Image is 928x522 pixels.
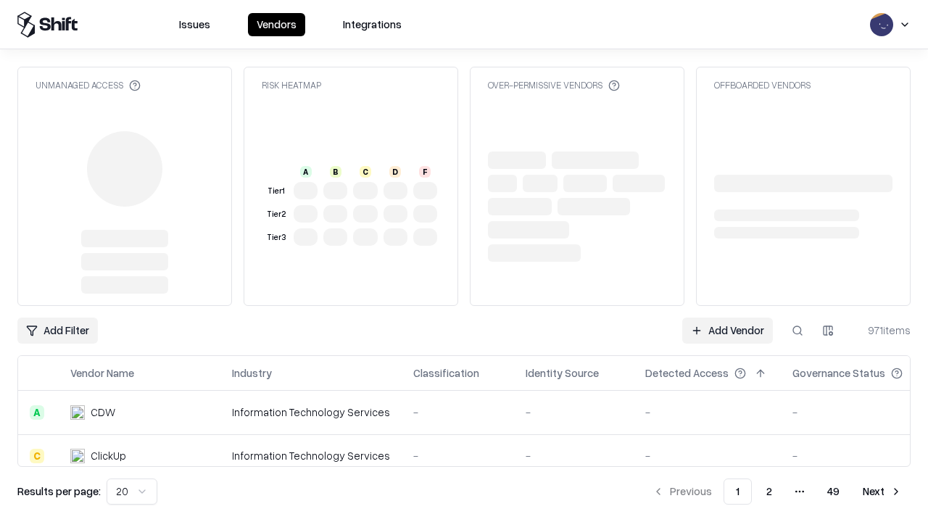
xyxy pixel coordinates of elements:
div: C [360,166,371,178]
div: Industry [232,365,272,381]
div: B [330,166,341,178]
p: Results per page: [17,484,101,499]
div: Unmanaged Access [36,79,141,91]
button: Issues [170,13,219,36]
div: Tier 1 [265,185,288,197]
a: Add Vendor [682,318,773,344]
div: Identity Source [526,365,599,381]
div: 971 items [853,323,911,338]
div: Information Technology Services [232,405,390,420]
button: 1 [724,478,752,505]
button: Next [854,478,911,505]
div: - [792,405,926,420]
div: Detected Access [645,365,729,381]
div: Over-Permissive Vendors [488,79,620,91]
div: Offboarded Vendors [714,79,811,91]
div: CDW [91,405,115,420]
div: Governance Status [792,365,885,381]
div: Vendor Name [70,365,134,381]
div: Risk Heatmap [262,79,321,91]
button: 2 [755,478,784,505]
div: ClickUp [91,448,126,463]
div: A [300,166,312,178]
div: Information Technology Services [232,448,390,463]
div: - [526,405,622,420]
div: A [30,405,44,420]
div: Tier 3 [265,231,288,244]
div: D [389,166,401,178]
div: - [526,448,622,463]
nav: pagination [644,478,911,505]
div: - [792,448,926,463]
div: F [419,166,431,178]
img: CDW [70,405,85,420]
button: Add Filter [17,318,98,344]
div: C [30,449,44,463]
button: Vendors [248,13,305,36]
button: Integrations [334,13,410,36]
div: Classification [413,365,479,381]
div: - [645,405,769,420]
div: - [413,448,502,463]
div: Tier 2 [265,208,288,220]
div: - [413,405,502,420]
div: - [645,448,769,463]
img: ClickUp [70,449,85,463]
button: 49 [816,478,851,505]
